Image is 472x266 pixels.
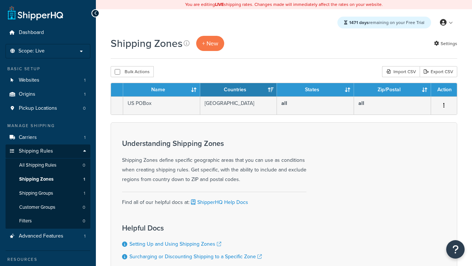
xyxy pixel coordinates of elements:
[196,36,224,51] a: + New
[6,201,90,214] a: Customer Groups 0
[19,233,63,239] span: Advanced Features
[434,38,457,49] a: Settings
[84,190,85,197] span: 1
[19,162,56,168] span: All Shipping Rules
[354,83,431,96] th: Zip/Postal: activate to sort column ascending
[6,88,90,101] a: Origins 1
[6,173,90,186] li: Shipping Zones
[19,77,39,83] span: Websites
[83,218,85,224] span: 0
[446,240,465,259] button: Open Resource Center
[84,233,86,239] span: 1
[281,99,287,107] b: all
[19,30,44,36] span: Dashboard
[6,102,90,115] li: Pickup Locations
[122,224,262,232] h3: Helpful Docs
[19,91,35,98] span: Origins
[337,17,431,28] div: remaining on your Free Trial
[6,102,90,115] a: Pickup Locations 0
[200,96,277,115] td: [GEOGRAPHIC_DATA]
[6,26,90,40] a: Dashboard
[18,48,45,54] span: Scope: Live
[200,83,277,96] th: Countries: activate to sort column ascending
[122,139,306,147] h3: Understanding Shipping Zones
[84,134,86,141] span: 1
[19,218,32,224] span: Filters
[123,96,200,115] td: US POBox
[6,144,90,229] li: Shipping Rules
[6,201,90,214] li: Customer Groups
[358,99,364,107] b: all
[83,105,86,112] span: 0
[6,187,90,200] li: Shipping Groups
[129,253,262,260] a: Surcharging or Discounting Shipping to a Specific Zone
[19,204,55,211] span: Customer Groups
[19,176,53,183] span: Shipping Zones
[84,91,86,98] span: 1
[6,123,90,129] div: Manage Shipping
[19,105,57,112] span: Pickup Locations
[122,192,306,207] div: Find all of our helpful docs at:
[6,214,90,228] a: Filters 0
[6,187,90,200] a: Shipping Groups 1
[6,158,90,172] li: All Shipping Rules
[431,83,457,96] th: Action
[84,77,86,83] span: 1
[6,74,90,87] a: Websites 1
[8,6,63,20] a: ShipperHQ Home
[6,66,90,72] div: Basic Setup
[6,131,90,144] a: Carriers 1
[129,240,221,248] a: Setting Up and Using Shipping Zones
[83,176,85,183] span: 1
[6,229,90,243] li: Advanced Features
[6,229,90,243] a: Advanced Features 1
[19,134,37,141] span: Carriers
[202,39,218,48] span: + New
[6,131,90,144] li: Carriers
[111,36,183,51] h1: Shipping Zones
[122,139,306,184] div: Shipping Zones define specific geographic areas that you can use as conditions when creating ship...
[6,158,90,172] a: All Shipping Rules 0
[6,173,90,186] a: Shipping Zones 1
[6,88,90,101] li: Origins
[19,190,53,197] span: Shipping Groups
[190,198,248,206] a: ShipperHQ Help Docs
[382,66,420,77] div: Import CSV
[83,204,85,211] span: 0
[215,1,224,8] b: LIVE
[349,19,369,26] strong: 1471 days
[6,74,90,87] li: Websites
[420,66,457,77] a: Export CSV
[83,162,85,168] span: 0
[6,214,90,228] li: Filters
[6,144,90,158] a: Shipping Rules
[111,66,154,77] button: Bulk Actions
[277,83,354,96] th: States: activate to sort column ascending
[6,256,90,263] div: Resources
[19,148,53,154] span: Shipping Rules
[123,83,200,96] th: Name: activate to sort column ascending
